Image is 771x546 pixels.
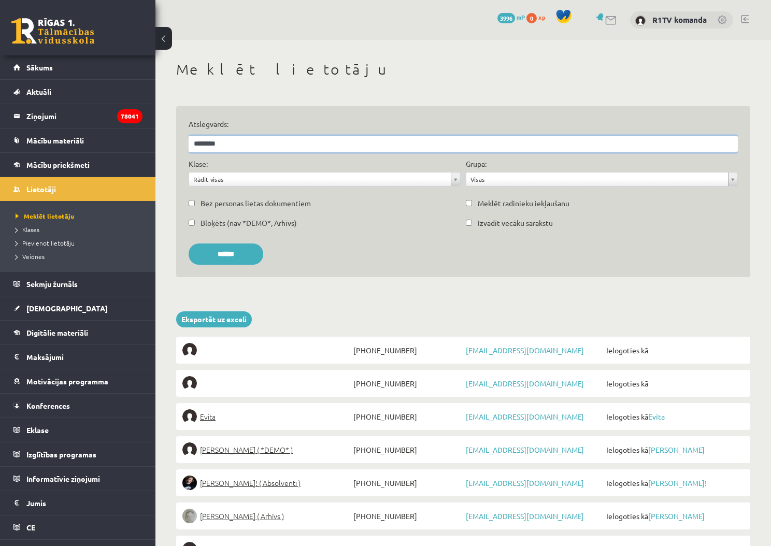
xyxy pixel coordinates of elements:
legend: Ziņojumi [26,104,142,128]
legend: Maksājumi [26,345,142,369]
span: [PERSON_NAME] ( *DEMO* ) [200,442,293,457]
a: R1TV komanda [652,15,707,25]
i: 78041 [117,109,142,123]
a: Sekmju žurnāls [13,272,142,296]
a: [PERSON_NAME] [648,511,705,521]
a: Sākums [13,55,142,79]
a: Mācību materiāli [13,128,142,152]
a: Aktuāli [13,80,142,104]
label: Meklēt radinieku iekļaušanu [478,198,569,209]
span: xp [538,13,545,21]
span: Pievienot lietotāju [16,239,75,247]
h1: Meklēt lietotāju [176,61,750,78]
span: Aktuāli [26,87,51,96]
a: 0 xp [526,13,550,21]
a: [EMAIL_ADDRESS][DOMAIN_NAME] [466,346,584,355]
a: Klases [16,225,145,234]
span: Sekmju žurnāls [26,279,78,289]
a: Jumis [13,491,142,515]
span: Izglītības programas [26,450,96,459]
label: Klase: [189,159,208,169]
span: Visas [470,173,724,186]
a: Motivācijas programma [13,369,142,393]
span: [DEMOGRAPHIC_DATA] [26,304,108,313]
span: 0 [526,13,537,23]
span: mP [517,13,525,21]
a: [EMAIL_ADDRESS][DOMAIN_NAME] [466,412,584,421]
span: Ielogoties kā [604,343,744,357]
span: CE [26,523,35,532]
span: [PERSON_NAME] ( Arhīvs ) [200,509,284,523]
img: R1TV komanda [635,16,646,26]
a: Informatīvie ziņojumi [13,467,142,491]
a: [EMAIL_ADDRESS][DOMAIN_NAME] [466,445,584,454]
span: Veidnes [16,252,45,261]
a: Izglītības programas [13,442,142,466]
a: Ziņojumi78041 [13,104,142,128]
a: [EMAIL_ADDRESS][DOMAIN_NAME] [466,379,584,388]
a: Veidnes [16,252,145,261]
a: Eksportēt uz exceli [176,311,252,327]
span: Klases [16,225,39,234]
span: Lietotāji [26,184,56,194]
label: Bez personas lietas dokumentiem [201,198,311,209]
span: Informatīvie ziņojumi [26,474,100,483]
span: Konferences [26,401,70,410]
span: Mācību materiāli [26,136,84,145]
a: Pievienot lietotāju [16,238,145,248]
a: [PERSON_NAME]! [648,478,707,487]
span: Sākums [26,63,53,72]
span: Mācību priekšmeti [26,160,90,169]
span: Eklase [26,425,49,435]
span: [PHONE_NUMBER] [351,376,463,391]
label: Grupa: [466,159,487,169]
img: Lelde Braune [182,509,197,523]
a: Maksājumi [13,345,142,369]
span: Ielogoties kā [604,442,744,457]
a: Lietotāji [13,177,142,201]
a: Digitālie materiāli [13,321,142,344]
span: Ielogoties kā [604,509,744,523]
span: Ielogoties kā [604,476,744,490]
a: [PERSON_NAME] [648,445,705,454]
a: [PERSON_NAME]! ( Absolventi ) [182,476,351,490]
span: Rādīt visas [193,173,447,186]
a: Rādīt visas [189,173,460,186]
a: 3996 mP [497,13,525,21]
a: CE [13,515,142,539]
a: Konferences [13,394,142,418]
a: Evita [182,409,351,424]
span: Meklēt lietotāju [16,212,74,220]
a: [DEMOGRAPHIC_DATA] [13,296,142,320]
a: Rīgas 1. Tālmācības vidusskola [11,18,94,44]
a: Meklēt lietotāju [16,211,145,221]
span: [PHONE_NUMBER] [351,442,463,457]
a: [EMAIL_ADDRESS][DOMAIN_NAME] [466,511,584,521]
label: Atslēgvārds: [189,119,738,130]
a: [PERSON_NAME] ( Arhīvs ) [182,509,351,523]
span: Ielogoties kā [604,409,744,424]
label: Bloķēts (nav *DEMO*, Arhīvs) [201,218,297,228]
a: Mācību priekšmeti [13,153,142,177]
span: Ielogoties kā [604,376,744,391]
a: [EMAIL_ADDRESS][DOMAIN_NAME] [466,478,584,487]
a: Visas [466,173,737,186]
span: [PHONE_NUMBER] [351,343,463,357]
a: [PERSON_NAME] ( *DEMO* ) [182,442,351,457]
span: Motivācijas programma [26,377,108,386]
span: [PHONE_NUMBER] [351,509,463,523]
span: 3996 [497,13,515,23]
span: [PHONE_NUMBER] [351,409,463,424]
a: Evita [648,412,665,421]
span: Jumis [26,498,46,508]
img: Sofija Anrio-Karlauska! [182,476,197,490]
span: Digitālie materiāli [26,328,88,337]
span: [PHONE_NUMBER] [351,476,463,490]
img: Elīna Elizabete Ancveriņa [182,442,197,457]
img: Evita [182,409,197,424]
span: Evita [200,409,216,424]
span: [PERSON_NAME]! ( Absolventi ) [200,476,301,490]
a: Eklase [13,418,142,442]
label: Izvadīt vecāku sarakstu [478,218,553,228]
